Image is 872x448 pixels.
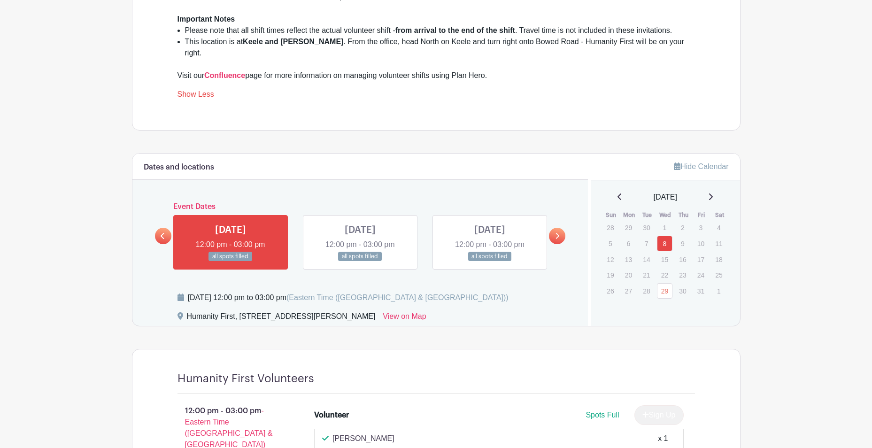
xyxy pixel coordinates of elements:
h6: Event Dates [171,202,549,211]
p: 3 [693,220,709,235]
li: This location is at . From the office, head North on Keele and turn right onto Bowed Road - Human... [185,36,695,59]
p: 15 [657,252,672,267]
a: View on Map [383,311,426,326]
p: [PERSON_NAME] [332,433,394,444]
p: 13 [621,252,636,267]
strong: Keele and [PERSON_NAME] [243,38,343,46]
div: Visit our page for more information on managing volunteer shifts using Plan Hero. [177,70,695,81]
p: 30 [675,284,690,298]
p: 31 [693,284,709,298]
span: Spots Full [586,411,619,419]
p: 25 [711,268,726,282]
p: 21 [639,268,654,282]
div: [DATE] 12:00 pm to 03:00 pm [188,292,509,303]
strong: from arrival to the end of the shift [395,26,515,34]
p: 19 [602,268,618,282]
th: Wed [656,210,675,220]
p: 6 [621,236,636,251]
p: 9 [675,236,690,251]
div: x 1 [658,433,668,444]
th: Mon [620,210,639,220]
p: 5 [602,236,618,251]
th: Sun [602,210,620,220]
p: 2 [675,220,690,235]
h6: Dates and locations [144,163,214,172]
th: Thu [674,210,693,220]
p: 11 [711,236,726,251]
p: 28 [639,284,654,298]
p: 20 [621,268,636,282]
h4: Humanity First Volunteers [177,372,314,386]
a: Hide Calendar [674,162,728,170]
a: 8 [657,236,672,251]
p: 16 [675,252,690,267]
p: 17 [693,252,709,267]
p: 14 [639,252,654,267]
li: Please note that all shift times reflect the actual volunteer shift - . Travel time is not includ... [185,25,695,36]
th: Tue [638,210,656,220]
a: Confluence [204,71,245,79]
p: 24 [693,268,709,282]
th: Sat [710,210,729,220]
p: 28 [602,220,618,235]
p: 23 [675,268,690,282]
p: 7 [639,236,654,251]
p: 1 [711,284,726,298]
span: (Eastern Time ([GEOGRAPHIC_DATA] & [GEOGRAPHIC_DATA])) [286,294,509,301]
span: [DATE] [654,192,677,203]
strong: Important Notes [177,15,235,23]
a: 29 [657,283,672,299]
div: Humanity First, [STREET_ADDRESS][PERSON_NAME] [187,311,376,326]
p: 1 [657,220,672,235]
div: Volunteer [314,409,349,421]
p: 4 [711,220,726,235]
a: Show Less [177,90,214,102]
p: 30 [639,220,654,235]
p: 27 [621,284,636,298]
p: 10 [693,236,709,251]
p: 29 [621,220,636,235]
p: 18 [711,252,726,267]
p: 26 [602,284,618,298]
p: 22 [657,268,672,282]
p: 12 [602,252,618,267]
th: Fri [693,210,711,220]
